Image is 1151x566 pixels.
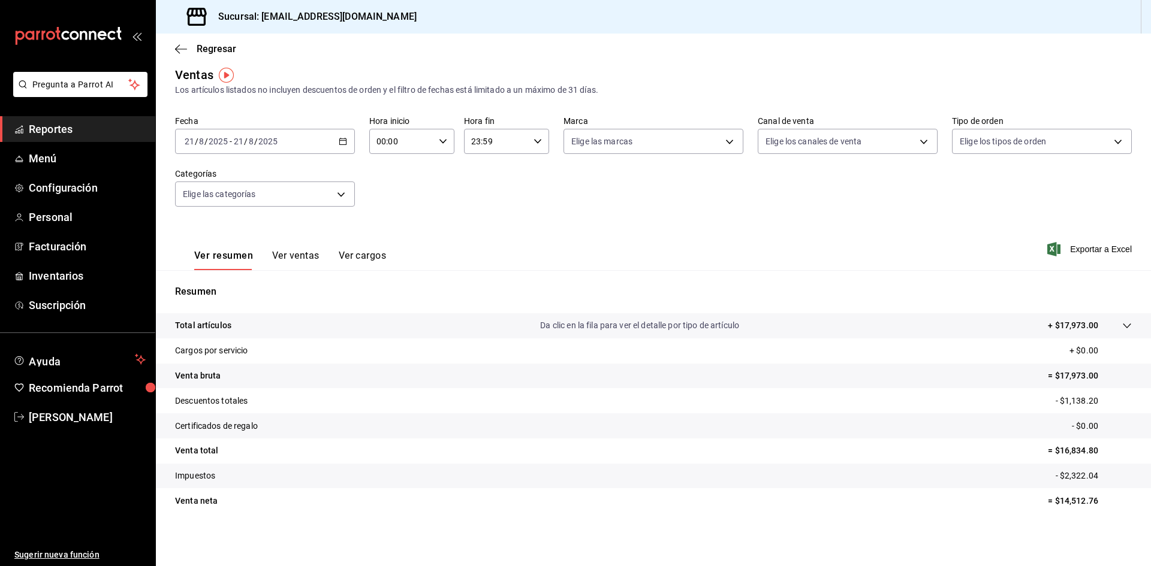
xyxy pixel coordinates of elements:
[1048,370,1132,382] p: = $17,973.00
[540,319,739,332] p: Da clic en la fila para ver el detalle por tipo de artículo
[175,444,218,457] p: Venta total
[175,470,215,482] p: Impuestos
[198,137,204,146] input: --
[254,137,258,146] span: /
[29,409,146,425] span: [PERSON_NAME]
[175,420,258,432] p: Certificados de regalo
[194,250,253,270] button: Ver resumen
[175,43,236,55] button: Regresar
[194,250,386,270] div: navigation tabs
[29,268,146,284] span: Inventarios
[1072,420,1132,432] p: - $0.00
[219,68,234,83] img: Tooltip marker
[184,137,195,146] input: --
[1056,470,1132,482] p: - $2,322.04
[29,297,146,313] span: Suscripción
[175,495,218,507] p: Venta neta
[175,170,355,178] label: Categorías
[960,135,1046,147] span: Elige los tipos de orden
[209,10,417,24] h3: Sucursal: [EMAIL_ADDRESS][DOMAIN_NAME]
[1048,444,1132,457] p: = $16,834.80
[244,137,248,146] span: /
[175,395,248,407] p: Descuentos totales
[8,87,147,99] a: Pregunta a Parrot AI
[29,209,146,225] span: Personal
[197,43,236,55] span: Regresar
[369,117,454,125] label: Hora inicio
[272,250,320,270] button: Ver ventas
[175,319,231,332] p: Total artículos
[29,352,130,367] span: Ayuda
[1048,495,1132,507] p: = $14,512.76
[175,370,221,382] p: Venta bruta
[14,549,146,561] span: Sugerir nueva función
[258,137,278,146] input: ----
[758,117,938,125] label: Canal de venta
[564,117,743,125] label: Marca
[132,31,141,41] button: open_drawer_menu
[29,121,146,137] span: Reportes
[195,137,198,146] span: /
[29,180,146,196] span: Configuración
[13,72,147,97] button: Pregunta a Parrot AI
[1048,319,1098,332] p: + $17,973.00
[29,238,146,255] span: Facturación
[233,137,244,146] input: --
[952,117,1132,125] label: Tipo de orden
[339,250,387,270] button: Ver cargos
[208,137,228,146] input: ----
[204,137,208,146] span: /
[175,344,248,357] p: Cargos por servicio
[464,117,549,125] label: Hora fin
[175,66,213,84] div: Ventas
[1050,242,1132,256] button: Exportar a Excel
[571,135,632,147] span: Elige las marcas
[1056,395,1132,407] p: - $1,138.20
[175,84,1132,96] div: Los artículos listados no incluyen descuentos de orden y el filtro de fechas está limitado a un m...
[29,150,146,167] span: Menú
[175,117,355,125] label: Fecha
[248,137,254,146] input: --
[29,380,146,396] span: Recomienda Parrot
[230,137,232,146] span: -
[32,78,129,91] span: Pregunta a Parrot AI
[766,135,861,147] span: Elige los canales de venta
[183,188,256,200] span: Elige las categorías
[1069,344,1132,357] p: + $0.00
[175,284,1132,299] p: Resumen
